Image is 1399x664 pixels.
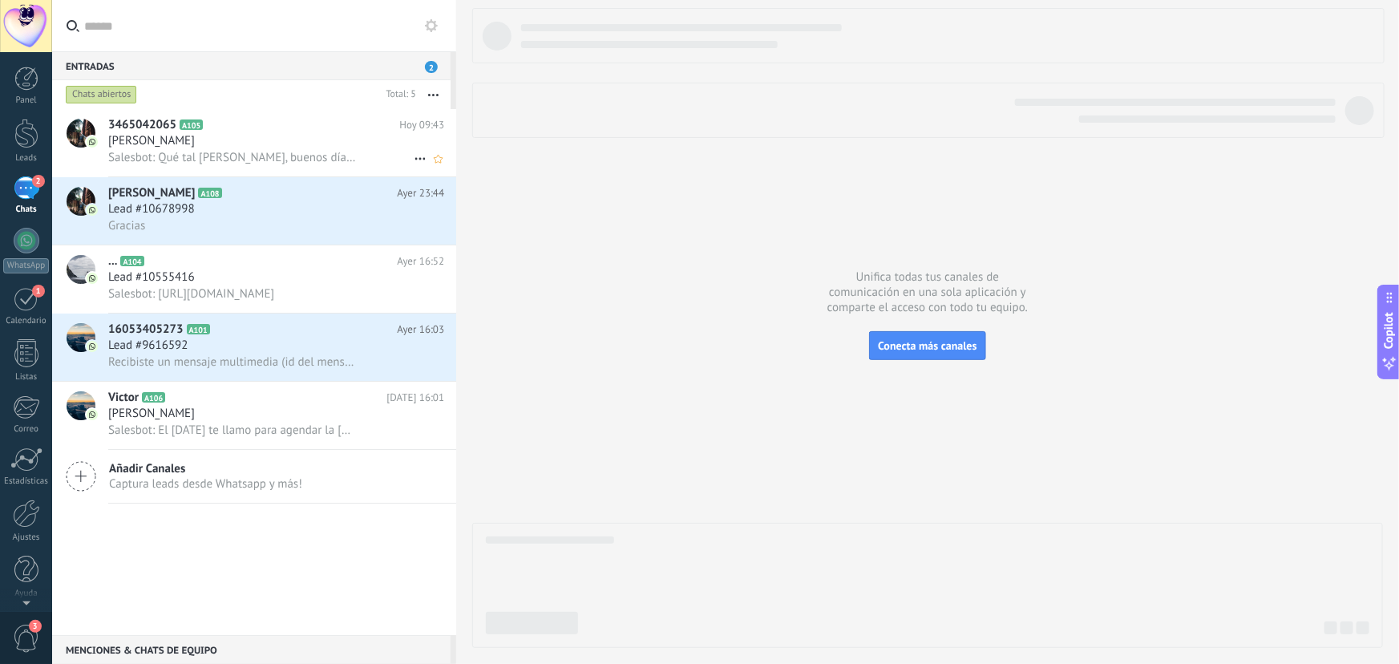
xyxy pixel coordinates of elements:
a: avataricon16053405273A101Ayer 16:03Lead #9616592Recibiste un mensaje multimedia (id del mensaje: ... [52,314,456,381]
span: 3465042065 [108,117,176,133]
span: ... [108,253,117,269]
span: Añadir Canales [109,461,302,476]
button: Más [416,80,451,109]
div: Entradas [52,51,451,80]
a: avatariconVictorA106[DATE] 16:01[PERSON_NAME]Salesbot: El [DATE] te llamo para agendar la [PERSON... [52,382,456,449]
span: Hoy 09:43 [399,117,444,133]
img: icon [87,136,98,148]
span: Ayer 16:03 [397,322,444,338]
span: Ayer 16:52 [397,253,444,269]
img: icon [87,409,98,420]
span: Lead #10555416 [108,269,195,285]
span: A108 [198,188,221,198]
span: Conecta más canales [878,338,976,353]
span: Salesbot: [URL][DOMAIN_NAME] [108,286,274,302]
div: Chats abiertos [66,85,137,104]
span: A104 [120,256,144,266]
a: avataricon3465042065A105Hoy 09:43[PERSON_NAME]Salesbot: Qué tal [PERSON_NAME], buenos días amigo,... [52,109,456,176]
span: A101 [187,324,210,334]
span: A105 [180,119,203,130]
div: Total: 5 [380,87,416,103]
span: [PERSON_NAME] [108,185,195,201]
div: Estadísticas [3,476,50,487]
span: Copilot [1381,313,1397,350]
button: Conecta más canales [869,331,985,360]
span: 1 [32,285,45,298]
span: A106 [142,392,165,403]
div: Menciones & Chats de equipo [52,635,451,664]
span: [DATE] 16:01 [386,390,444,406]
span: 2 [32,175,45,188]
span: Victor [108,390,139,406]
div: Calendario [3,316,50,326]
div: Listas [3,372,50,383]
span: Salesbot: El [DATE] te llamo para agendar la [PERSON_NAME] ! [108,423,356,438]
span: [PERSON_NAME] [108,133,195,149]
div: Panel [3,95,50,106]
a: avataricon[PERSON_NAME]A108Ayer 23:44Lead #10678998Gracias [52,177,456,245]
span: 3 [29,620,42,633]
span: Lead #10678998 [108,201,195,217]
div: WhatsApp [3,258,49,273]
img: icon [87,204,98,216]
span: 2 [425,61,438,73]
div: Leads [3,153,50,164]
div: Ajustes [3,532,50,543]
span: Recibiste un mensaje multimedia (id del mensaje: 3A47376AB5E698838D28). Espera a que se cargue o ... [108,354,356,370]
span: [PERSON_NAME] [108,406,195,422]
div: Chats [3,204,50,215]
img: icon [87,273,98,284]
img: icon [87,341,98,352]
span: Salesbot: Qué tal [PERSON_NAME], buenos días amigo, Te vas a animar a venir a ver la Tacoma [DATE... [108,150,356,165]
span: Lead #9616592 [108,338,188,354]
div: Correo [3,424,50,435]
a: avataricon...A104Ayer 16:52Lead #10555416Salesbot: [URL][DOMAIN_NAME] [52,245,456,313]
span: Gracias [108,218,145,233]
span: 16053405273 [108,322,184,338]
span: Ayer 23:44 [397,185,444,201]
span: Captura leads desde Whatsapp y más! [109,476,302,492]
